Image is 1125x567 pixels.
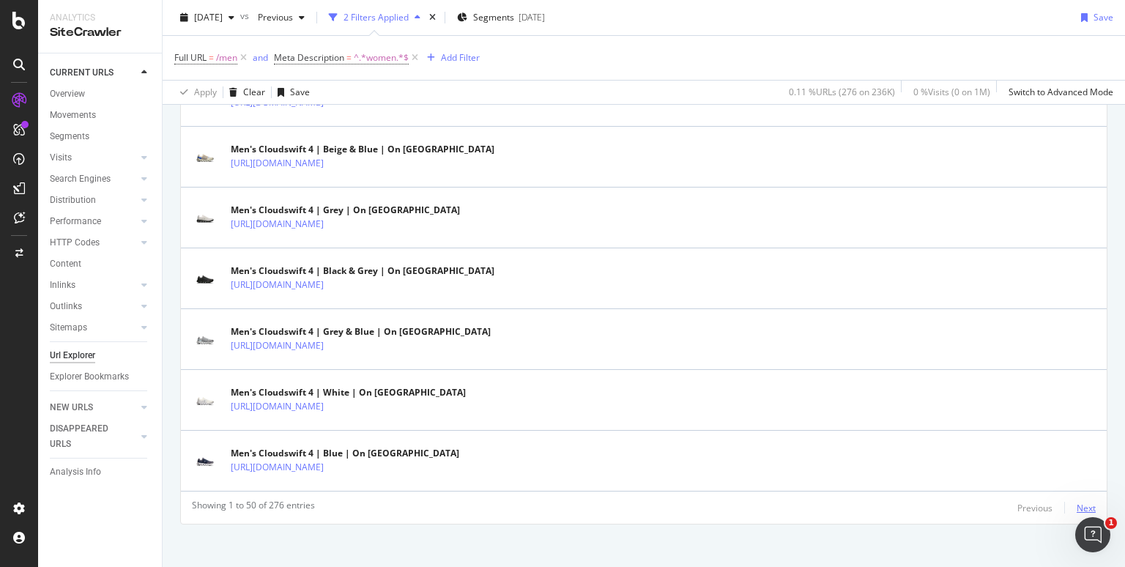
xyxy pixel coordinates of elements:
[209,51,214,64] span: =
[231,217,324,231] a: [URL][DOMAIN_NAME]
[50,129,89,144] div: Segments
[231,386,466,399] div: Men's Cloudswift 4 | White | On [GEOGRAPHIC_DATA]
[216,48,237,68] span: /men
[187,451,223,470] img: main image
[50,348,95,363] div: Url Explorer
[50,24,150,41] div: SiteCrawler
[50,235,100,251] div: HTTP Codes
[50,235,137,251] a: HTTP Codes
[290,86,310,98] div: Save
[451,6,551,29] button: Segments[DATE]
[187,269,223,288] img: main image
[50,348,152,363] a: Url Explorer
[346,51,352,64] span: =
[243,86,265,98] div: Clear
[231,325,491,338] div: Men's Cloudswift 4 | Grey & Blue | On [GEOGRAPHIC_DATA]
[174,81,217,104] button: Apply
[231,278,324,292] a: [URL][DOMAIN_NAME]
[50,256,81,272] div: Content
[174,51,207,64] span: Full URL
[50,400,93,415] div: NEW URLS
[323,6,426,29] button: 2 Filters Applied
[231,204,460,217] div: Men's Cloudswift 4 | Grey | On [GEOGRAPHIC_DATA]
[231,447,459,460] div: Men's Cloudswift 4 | Blue | On [GEOGRAPHIC_DATA]
[913,86,990,98] div: 0 % Visits ( 0 on 1M )
[50,299,137,314] a: Outlinks
[50,129,152,144] a: Segments
[50,108,152,123] a: Movements
[50,464,101,480] div: Analysis Info
[50,256,152,272] a: Content
[187,147,223,166] img: main image
[194,86,217,98] div: Apply
[252,11,293,23] span: Previous
[519,11,545,23] div: [DATE]
[50,214,101,229] div: Performance
[50,320,137,336] a: Sitemaps
[473,11,514,23] span: Segments
[50,108,96,123] div: Movements
[192,499,315,516] div: Showing 1 to 50 of 276 entries
[50,421,137,452] a: DISAPPEARED URLS
[50,171,111,187] div: Search Engines
[194,11,223,23] span: 2025 Sep. 20th
[1017,499,1052,516] button: Previous
[50,150,72,166] div: Visits
[50,278,75,293] div: Inlinks
[187,330,223,349] img: main image
[50,369,129,385] div: Explorer Bookmarks
[1077,499,1096,516] button: Next
[50,193,96,208] div: Distribution
[50,320,87,336] div: Sitemaps
[1017,502,1052,514] div: Previous
[50,65,137,81] a: CURRENT URLS
[354,48,409,68] span: ^.*women.*$
[231,399,324,414] a: [URL][DOMAIN_NAME]
[240,10,252,22] span: vs
[231,338,324,353] a: [URL][DOMAIN_NAME]
[50,421,124,452] div: DISAPPEARED URLS
[50,150,137,166] a: Visits
[187,390,223,409] img: main image
[274,51,344,64] span: Meta Description
[50,193,137,208] a: Distribution
[1009,86,1113,98] div: Switch to Advanced Mode
[50,299,82,314] div: Outlinks
[231,460,324,475] a: [URL][DOMAIN_NAME]
[272,81,310,104] button: Save
[50,278,137,293] a: Inlinks
[421,49,480,67] button: Add Filter
[1075,517,1110,552] iframe: Intercom live chat
[50,86,85,102] div: Overview
[50,214,137,229] a: Performance
[441,51,480,64] div: Add Filter
[50,400,137,415] a: NEW URLS
[50,171,137,187] a: Search Engines
[253,51,268,64] button: and
[252,6,311,29] button: Previous
[50,369,152,385] a: Explorer Bookmarks
[50,464,152,480] a: Analysis Info
[426,10,439,25] div: times
[344,11,409,23] div: 2 Filters Applied
[1075,6,1113,29] button: Save
[789,86,895,98] div: 0.11 % URLs ( 276 on 236K )
[231,264,494,278] div: Men's Cloudswift 4 | Black & Grey | On [GEOGRAPHIC_DATA]
[231,156,324,171] a: [URL][DOMAIN_NAME]
[1003,81,1113,104] button: Switch to Advanced Mode
[50,12,150,24] div: Analytics
[223,81,265,104] button: Clear
[187,208,223,227] img: main image
[1077,502,1096,514] div: Next
[231,143,494,156] div: Men's Cloudswift 4 | Beige & Blue | On [GEOGRAPHIC_DATA]
[50,86,152,102] a: Overview
[1094,11,1113,23] div: Save
[50,65,114,81] div: CURRENT URLS
[174,6,240,29] button: [DATE]
[1105,517,1117,529] span: 1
